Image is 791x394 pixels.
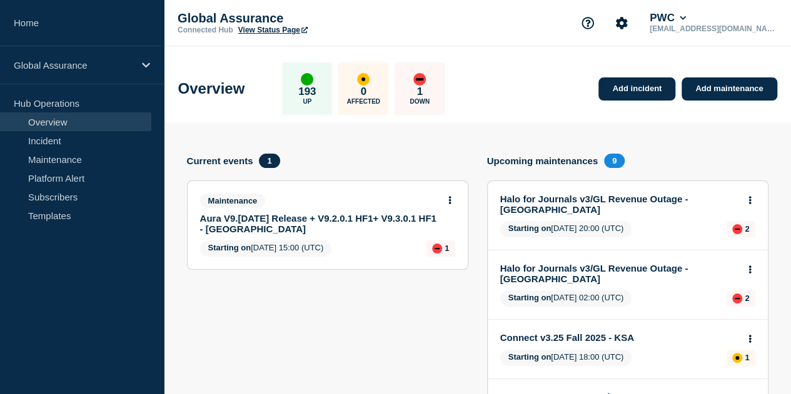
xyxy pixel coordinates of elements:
[732,353,742,363] div: affected
[732,293,742,303] div: down
[608,10,635,36] button: Account settings
[410,98,430,105] p: Down
[200,213,438,234] a: Aura V9.[DATE] Release + V9.2.0.1 HF1+ V9.3.0.1 HF1 - [GEOGRAPHIC_DATA]
[178,26,233,34] p: Connected Hub
[361,86,366,98] p: 0
[357,73,370,86] div: affected
[500,194,738,215] a: Halo for Journals v3/GL Revenue Outage - [GEOGRAPHIC_DATA]
[347,98,380,105] p: Affected
[604,154,625,168] span: 9
[508,352,552,362] span: Starting on
[417,86,423,98] p: 1
[647,24,777,33] p: [EMAIL_ADDRESS][DOMAIN_NAME]
[745,224,749,234] p: 2
[647,12,688,24] button: PWC
[500,221,632,237] span: [DATE] 20:00 (UTC)
[187,155,253,166] h4: Current events
[303,98,311,105] p: Up
[745,353,749,362] p: 1
[14,60,134,71] p: Global Assurance
[500,332,738,343] a: Connect v3.25 Fall 2025 - KSA
[413,73,426,86] div: down
[575,10,601,36] button: Support
[298,86,316,98] p: 193
[432,244,442,254] div: down
[598,77,675,101] a: Add incident
[208,243,251,252] span: Starting on
[745,293,749,303] p: 2
[178,80,245,97] h1: Overview
[500,290,632,307] span: [DATE] 02:00 (UTC)
[200,194,266,208] span: Maintenance
[301,73,313,86] div: up
[500,263,738,284] a: Halo for Journals v3/GL Revenue Outage - [GEOGRAPHIC_DATA]
[259,154,280,168] span: 1
[487,155,598,166] h4: Upcoming maintenances
[200,240,332,257] span: [DATE] 15:00 (UTC)
[508,293,552,302] span: Starting on
[178,11,428,26] p: Global Assurance
[682,77,777,101] a: Add maintenance
[445,244,449,253] p: 1
[500,350,632,366] span: [DATE] 18:00 (UTC)
[732,224,742,234] div: down
[508,224,552,233] span: Starting on
[238,26,308,34] a: View Status Page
